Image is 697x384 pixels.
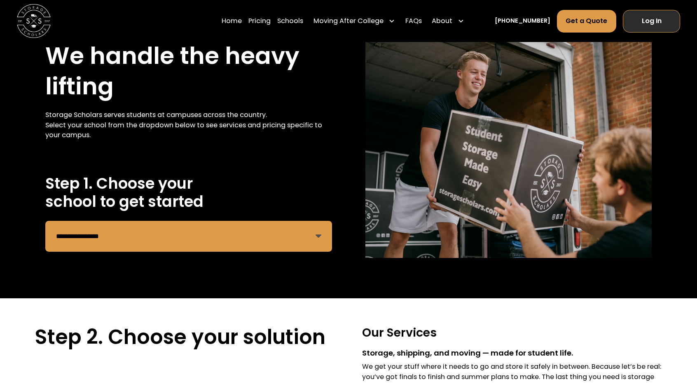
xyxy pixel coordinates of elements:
div: Moving After College [310,9,399,33]
a: Schools [277,9,303,33]
a: Get a Quote [557,10,616,33]
a: FAQs [405,9,422,33]
form: Remind Form [45,221,332,252]
a: Log In [623,10,680,33]
a: Home [222,9,242,33]
h1: We handle the heavy lifting [45,40,332,102]
h2: Step 2. Choose your solution [35,325,335,349]
div: Moving After College [313,16,384,26]
div: About [432,16,452,26]
a: [PHONE_NUMBER] [495,16,550,25]
a: Pricing [248,9,271,33]
div: Storage, shipping, and moving — made for student life. [362,347,662,359]
div: Storage Scholars serves students at campuses across the country. Select your school from the drop... [45,110,332,140]
h2: Step 1. Choose your school to get started [45,174,332,211]
div: About [428,9,468,33]
img: storage scholar [365,40,652,258]
img: Storage Scholars main logo [17,4,51,38]
h3: Our Services [362,325,662,340]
